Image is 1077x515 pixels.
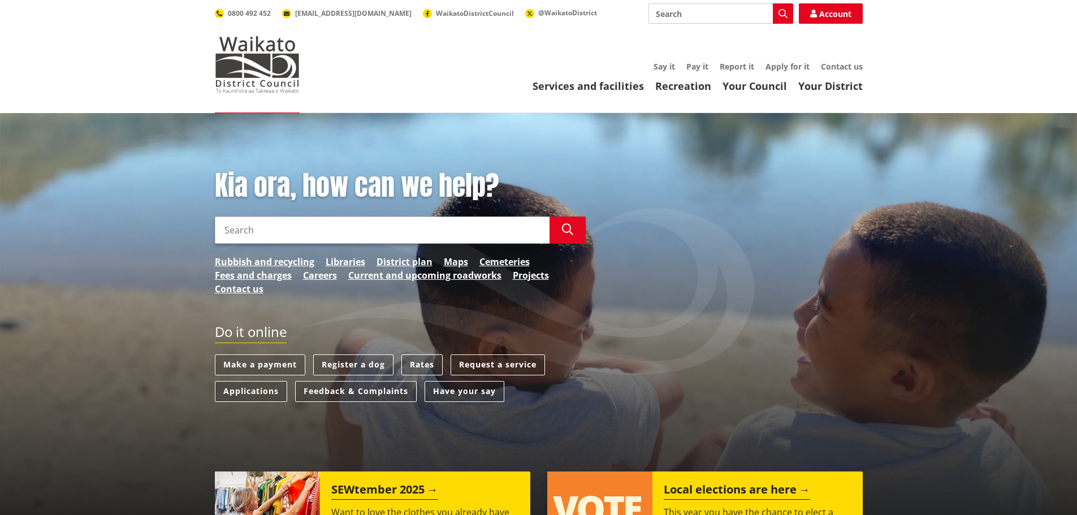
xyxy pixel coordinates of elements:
a: Maps [444,255,468,269]
span: @WaikatoDistrict [538,8,597,18]
a: District plan [377,255,432,269]
a: Account [799,3,863,24]
span: WaikatoDistrictCouncil [436,8,514,18]
a: Recreation [655,79,711,93]
h2: Local elections are here [664,483,810,500]
input: Search input [648,3,793,24]
a: Contact us [215,282,263,296]
span: 0800 492 452 [228,8,271,18]
span: [EMAIL_ADDRESS][DOMAIN_NAME] [295,8,412,18]
a: Cemeteries [479,255,530,269]
a: Make a payment [215,354,305,375]
a: Projects [513,269,549,282]
a: Say it [654,61,675,72]
a: Pay it [686,61,708,72]
a: Fees and charges [215,269,292,282]
input: Search input [215,217,550,244]
a: Services and facilities [533,79,644,93]
a: Libraries [326,255,365,269]
a: Request a service [451,354,545,375]
a: Careers [303,269,337,282]
a: Apply for it [765,61,810,72]
a: Current and upcoming roadworks [348,269,501,282]
img: Waikato District Council - Te Kaunihera aa Takiwaa o Waikato [215,36,300,93]
h2: SEWtember 2025 [331,483,438,500]
a: Register a dog [313,354,393,375]
a: Have your say [425,381,504,402]
a: Feedback & Complaints [295,381,417,402]
a: Applications [215,381,287,402]
a: 0800 492 452 [215,8,271,18]
a: Report it [720,61,754,72]
a: Your Council [723,79,787,93]
a: Rates [401,354,443,375]
a: WaikatoDistrictCouncil [423,8,514,18]
a: [EMAIL_ADDRESS][DOMAIN_NAME] [282,8,412,18]
h2: Do it online [215,324,287,344]
a: @WaikatoDistrict [525,8,597,18]
a: Rubbish and recycling [215,255,314,269]
h1: Kia ora, how can we help? [215,170,586,202]
a: Contact us [821,61,863,72]
a: Your District [798,79,863,93]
